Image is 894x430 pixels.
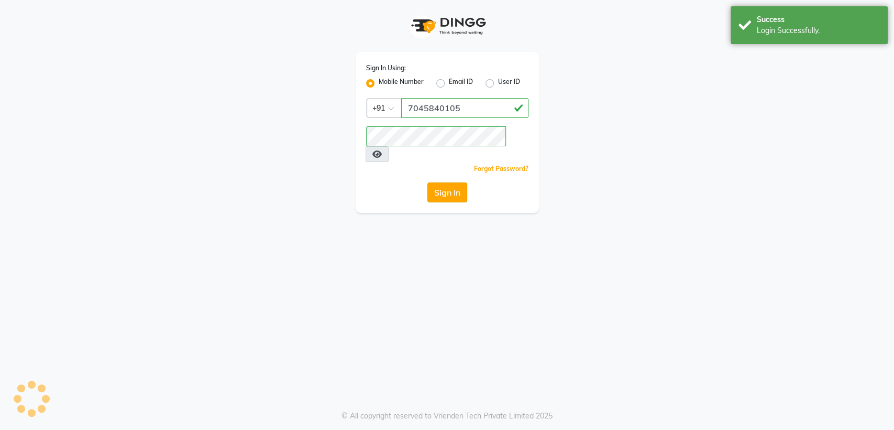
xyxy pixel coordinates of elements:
button: Sign In [427,182,467,202]
input: Username [366,126,506,146]
label: User ID [498,77,520,90]
label: Mobile Number [379,77,424,90]
a: Forgot Password? [474,165,528,173]
div: Success [757,14,880,25]
div: Login Successfully. [757,25,880,36]
input: Username [401,98,528,118]
label: Email ID [449,77,473,90]
img: logo1.svg [405,10,489,41]
label: Sign In Using: [366,63,406,73]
